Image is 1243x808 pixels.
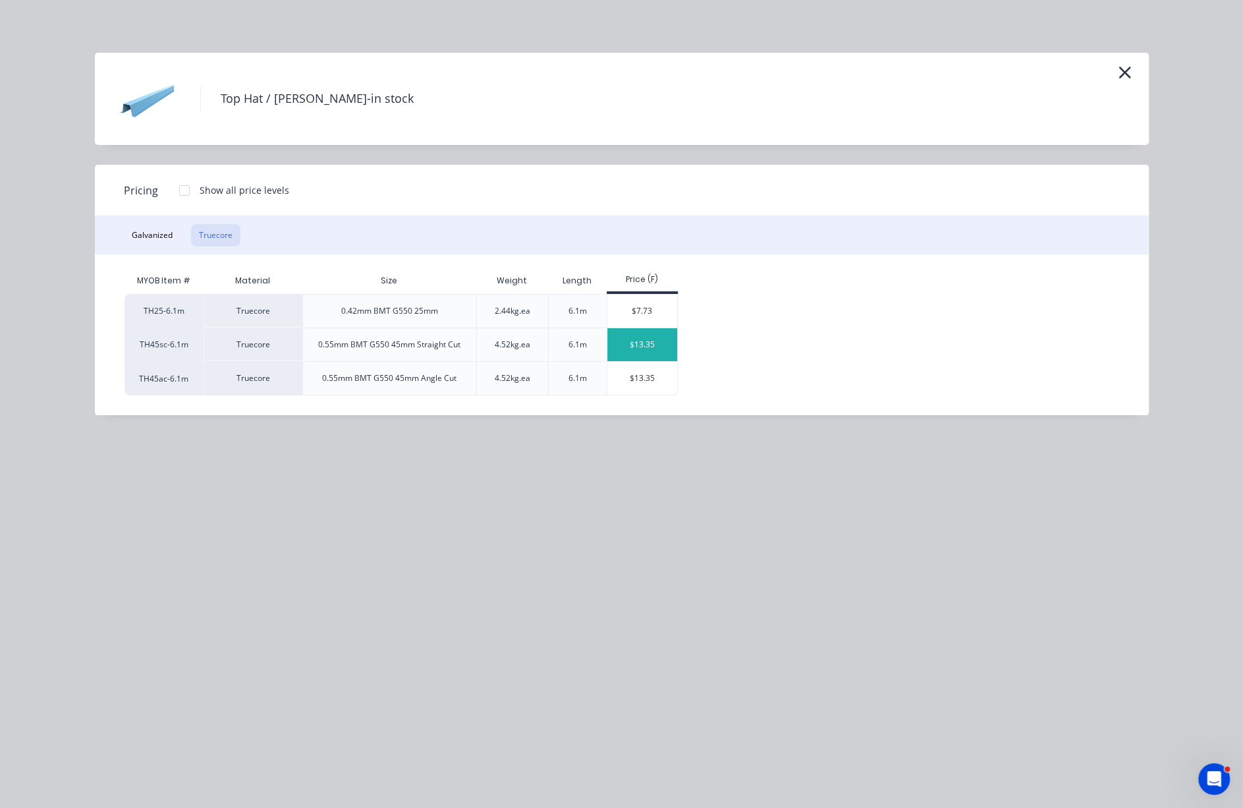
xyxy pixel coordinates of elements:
div: $13.35 [607,328,678,361]
iframe: Intercom live chat [1198,763,1230,795]
div: Length [552,264,602,297]
div: TH45sc-6.1m [124,328,204,361]
div: 0.42mm BMT G550 25mm [341,305,438,317]
div: 6.1m [568,305,587,317]
div: $7.73 [607,295,678,328]
div: 0.55mm BMT G550 45mm Straight Cut [318,339,460,351]
div: TH25-6.1m [124,294,204,328]
div: $13.35 [607,362,678,395]
div: 6.1m [568,372,587,384]
div: 4.52kg.ea [495,372,530,384]
div: 6.1m [568,339,587,351]
div: 2.44kg.ea [495,305,530,317]
span: Pricing [124,183,158,198]
div: Material [204,268,302,294]
img: Top Hat / Batten-in stock [115,66,180,132]
button: Truecore [191,224,240,246]
div: Truecore [204,361,302,395]
div: Truecore [204,328,302,361]
div: Size [370,264,408,297]
div: 0.55mm BMT G550 45mm Angle Cut [322,372,456,384]
h4: Top Hat / [PERSON_NAME]-in stock [200,86,433,111]
div: MYOB Item # [124,268,204,294]
div: Truecore [204,294,302,328]
div: Weight [486,264,538,297]
div: TH45ac-6.1m [124,361,204,395]
div: 4.52kg.ea [495,339,530,351]
button: Galvanized [124,224,180,246]
div: Price (F) [607,274,678,285]
div: Show all price levels [200,183,289,197]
